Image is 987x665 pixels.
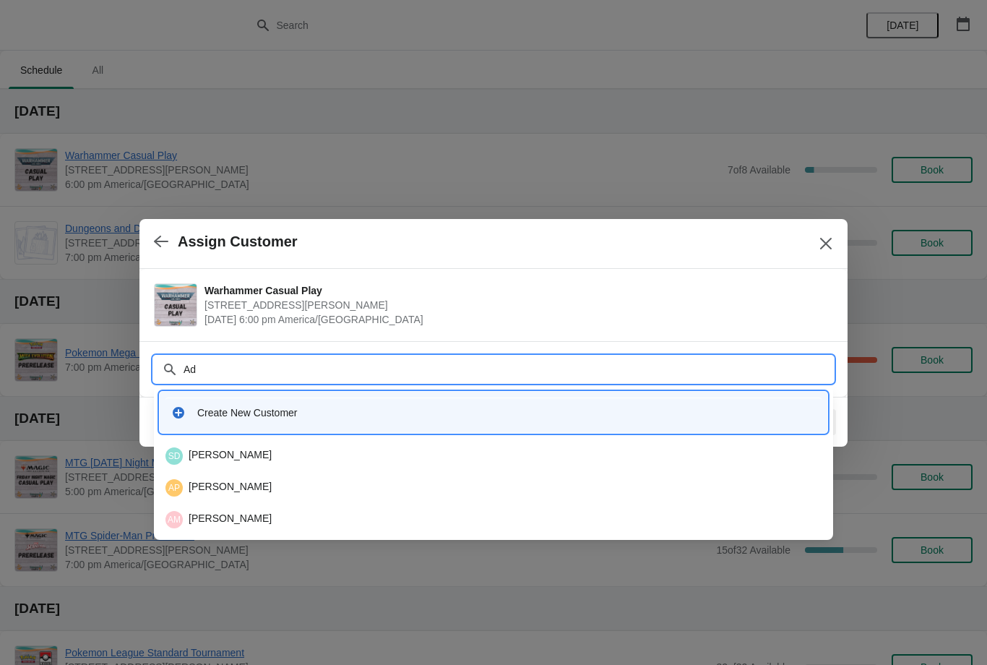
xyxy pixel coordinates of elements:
[165,479,183,497] span: Adrian Persaud
[204,312,826,327] span: [DATE] 6:00 pm America/[GEOGRAPHIC_DATA]
[165,511,822,528] div: [PERSON_NAME]
[154,471,833,502] li: Adrian Persaud
[204,283,826,298] span: Warhammer Casual Play
[168,515,181,525] text: AM
[197,406,816,420] div: Create New Customer
[154,502,833,534] li: Adrian McIntosh
[165,479,822,497] div: [PERSON_NAME]
[155,284,197,326] img: Warhammer Casual Play | 2040 Louetta Rd Ste I Spring, TX 77388 | September 17 | 6:00 pm America/C...
[154,442,833,471] li: Sherry Drumm
[168,483,180,493] text: AP
[178,233,298,250] h2: Assign Customer
[165,447,822,465] div: [PERSON_NAME]
[168,451,181,461] text: SD
[165,511,183,528] span: Adrian McIntosh
[813,231,839,257] button: Close
[204,298,826,312] span: [STREET_ADDRESS][PERSON_NAME]
[183,356,833,382] input: Search customer name or email
[165,447,183,465] span: Sherry Drumm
